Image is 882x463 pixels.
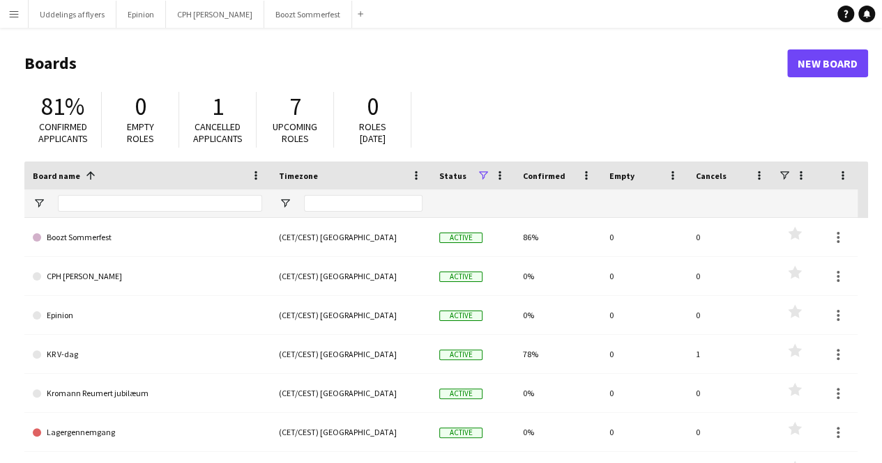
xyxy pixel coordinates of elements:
div: 0 [601,413,687,451]
button: Epinion [116,1,166,28]
button: Open Filter Menu [33,197,45,210]
span: Active [439,272,482,282]
span: Board name [33,171,80,181]
div: 0 [687,257,774,295]
button: CPH [PERSON_NAME] [166,1,264,28]
span: Active [439,350,482,360]
div: 1 [687,335,774,373]
button: Uddelings af flyers [29,1,116,28]
span: Active [439,311,482,321]
div: 0% [515,413,601,451]
a: New Board [787,49,868,77]
span: Status [439,171,466,181]
span: Empty [609,171,634,181]
h1: Boards [24,53,787,74]
span: 81% [41,91,84,122]
div: 0 [601,218,687,256]
span: Confirmed [523,171,565,181]
span: Active [439,389,482,399]
div: (CET/CEST) [GEOGRAPHIC_DATA] [271,335,431,373]
div: (CET/CEST) [GEOGRAPHIC_DATA] [271,257,431,295]
div: 0% [515,374,601,412]
div: (CET/CEST) [GEOGRAPHIC_DATA] [271,374,431,412]
div: 0 [687,218,774,256]
a: CPH [PERSON_NAME] [33,257,262,296]
span: Active [439,427,482,438]
span: Upcoming roles [273,120,317,145]
a: Epinion [33,296,262,335]
span: Empty roles [127,120,154,145]
div: 78% [515,335,601,373]
div: 0 [687,296,774,334]
input: Timezone Filter Input [304,195,423,212]
span: Roles [DATE] [359,120,386,145]
div: (CET/CEST) [GEOGRAPHIC_DATA] [271,413,431,451]
a: KR V-dag [33,335,262,374]
span: Confirmed applicants [38,120,88,145]
a: Kromann Reumert jubilæum [33,374,262,413]
div: 0 [687,374,774,412]
button: Boozt Sommerfest [264,1,352,28]
span: Cancelled applicants [193,120,243,145]
span: 0 [367,91,379,122]
div: 86% [515,218,601,256]
input: Board name Filter Input [58,195,262,212]
span: Active [439,233,482,243]
div: 0 [687,413,774,451]
a: Boozt Sommerfest [33,218,262,257]
div: 0 [601,296,687,334]
div: 0% [515,257,601,295]
div: 0 [601,335,687,373]
div: 0% [515,296,601,334]
span: 7 [289,91,301,122]
span: 0 [135,91,146,122]
div: (CET/CEST) [GEOGRAPHIC_DATA] [271,218,431,256]
div: (CET/CEST) [GEOGRAPHIC_DATA] [271,296,431,334]
a: Lagergennemgang [33,413,262,452]
div: 0 [601,257,687,295]
span: Timezone [279,171,318,181]
span: Cancels [696,171,727,181]
span: 1 [212,91,224,122]
button: Open Filter Menu [279,197,291,210]
div: 0 [601,374,687,412]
